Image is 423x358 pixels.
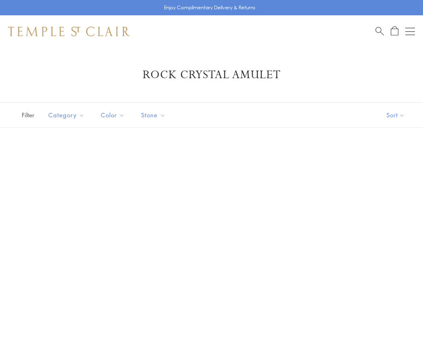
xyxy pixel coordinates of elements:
[368,103,423,127] button: Show sort by
[164,4,255,12] p: Enjoy Complimentary Delivery & Returns
[375,26,384,36] a: Search
[137,110,172,120] span: Stone
[391,26,398,36] a: Open Shopping Bag
[8,27,130,36] img: Temple St. Clair
[95,106,131,124] button: Color
[44,110,91,120] span: Category
[135,106,172,124] button: Stone
[97,110,131,120] span: Color
[405,27,415,36] button: Open navigation
[20,68,403,82] h1: Rock Crystal Amulet
[42,106,91,124] button: Category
